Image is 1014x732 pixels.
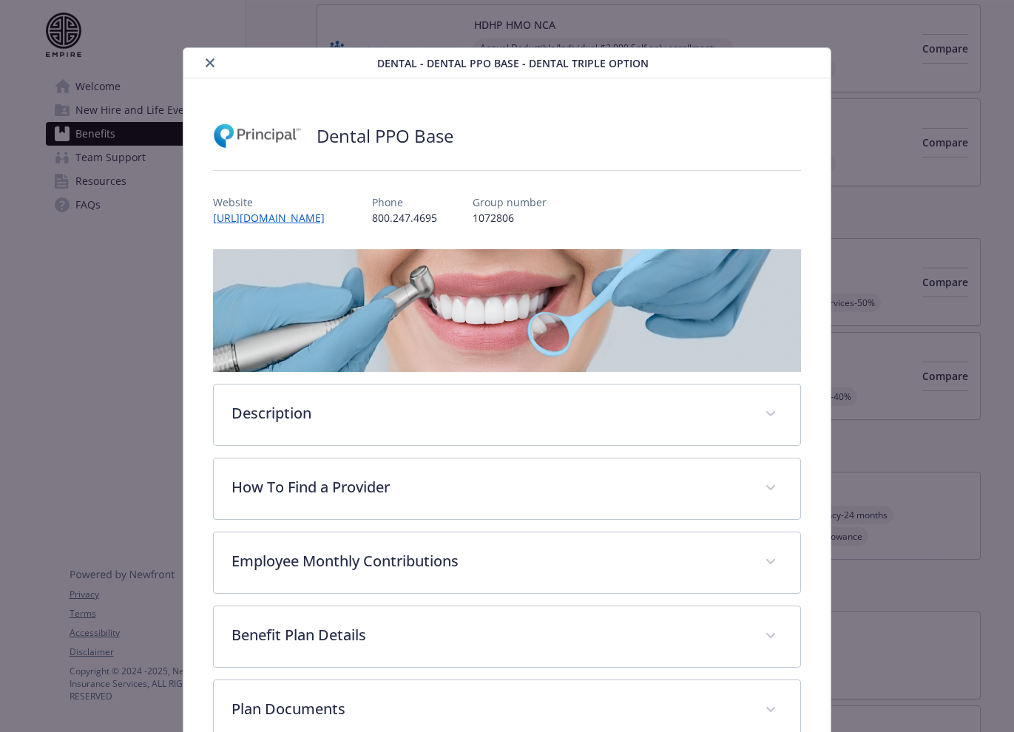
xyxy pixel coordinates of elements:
p: Website [213,194,337,210]
p: Employee Monthly Contributions [231,550,747,572]
img: banner [213,249,801,372]
p: How To Find a Provider [231,476,747,498]
p: Benefit Plan Details [231,624,747,646]
h2: Dental PPO Base [317,123,453,149]
p: Description [231,402,747,424]
p: Phone [372,194,437,210]
p: 800.247.4695 [372,210,437,226]
div: Employee Monthly Contributions [214,532,800,593]
p: 1072806 [473,210,547,226]
div: How To Find a Provider [214,458,800,519]
div: Description [214,384,800,445]
div: Benefit Plan Details [214,606,800,667]
span: Dental - Dental PPO Base - Dental Triple Option [377,55,649,71]
p: Group number [473,194,547,210]
img: Principal Financial Group Inc [213,114,302,158]
a: [URL][DOMAIN_NAME] [213,211,337,225]
button: close [201,54,219,72]
p: Plan Documents [231,698,747,720]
